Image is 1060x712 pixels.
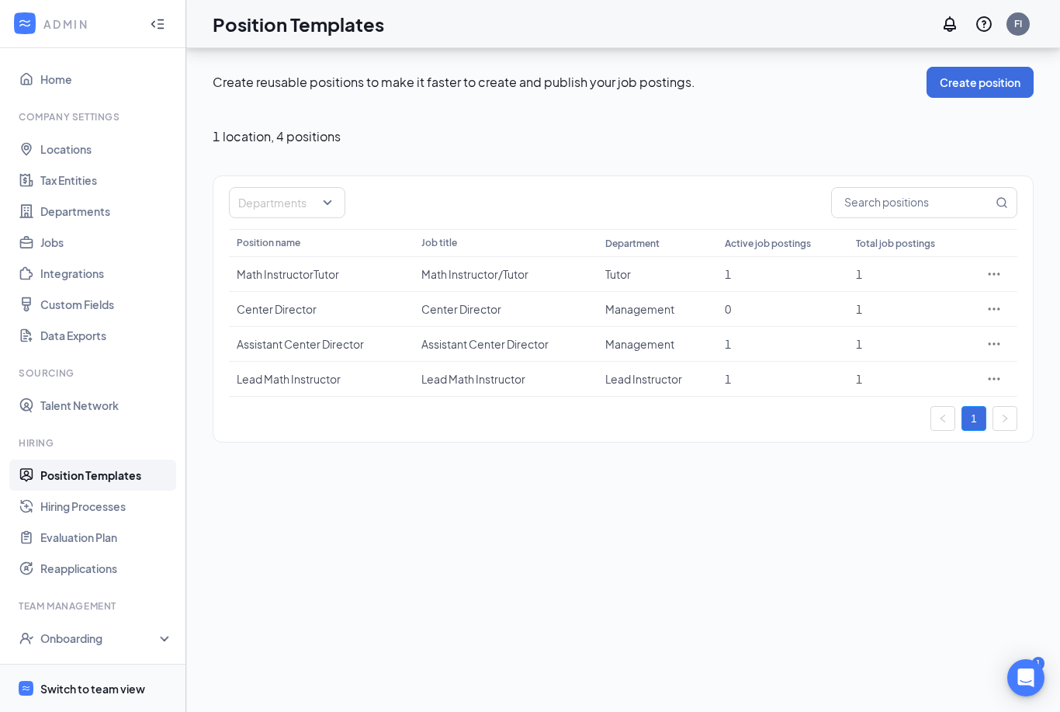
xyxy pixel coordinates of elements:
div: 1 [856,371,963,387]
div: 1 [1032,657,1044,670]
span: Job title [421,237,457,248]
div: Switch to team view [40,681,145,696]
svg: Ellipses [986,371,1002,387]
div: Open Intercom Messenger [1007,659,1044,696]
div: Center Director [421,301,591,317]
span: left [938,414,947,423]
div: Assistant Center Director [421,336,591,352]
svg: Ellipses [986,336,1002,352]
button: right [992,406,1017,431]
th: Total job postings [848,229,971,257]
a: Hiring Processes [40,491,173,522]
div: Lead Math Instructor [421,371,591,387]
td: Management [598,327,717,362]
div: Onboarding [40,630,160,646]
h1: Position Templates [213,11,384,37]
p: Create reusable positions to make it faster to create and publish your job postings. [213,74,927,91]
svg: Notifications [940,15,959,33]
svg: Ellipses [986,301,1002,317]
td: Lead Instructor [598,362,717,397]
div: 1 [725,371,840,387]
div: Assistant Center Director [237,336,406,352]
div: Hiring [19,436,170,450]
a: Locations [40,134,173,165]
button: Create position [927,67,1034,98]
button: left [930,406,955,431]
a: Position Templates [40,460,173,491]
a: Jobs [40,227,173,258]
li: Next Page [992,406,1017,431]
div: 1 [725,266,840,282]
div: Math Instructor/Tutor [421,266,591,282]
div: 1 [856,301,963,317]
input: Search positions [832,188,992,217]
svg: Ellipses [986,266,1002,282]
span: 1 location , 4 positions [213,129,341,144]
span: right [1000,414,1010,423]
th: Active job postings [717,229,848,257]
a: Talent Network [40,390,173,421]
div: 0 [725,301,840,317]
a: Integrations [40,258,173,289]
svg: WorkstreamLogo [21,683,31,693]
div: Center Director [237,301,406,317]
div: Team Management [19,599,170,613]
a: Reapplications [40,553,173,584]
a: Tax Entities [40,165,173,196]
div: Math InstructorTutor [237,266,406,282]
a: Departments [40,196,173,227]
div: 1 [856,336,963,352]
a: Data Exports [40,320,173,351]
svg: QuestionInfo [975,15,993,33]
a: Custom Fields [40,289,173,320]
th: Department [598,229,717,257]
td: Tutor [598,257,717,292]
div: Company Settings [19,110,170,123]
div: FI [1014,17,1022,30]
div: ADMIN [43,16,136,32]
div: Sourcing [19,366,170,380]
svg: WorkstreamLogo [17,16,33,31]
div: Lead Math Instructor [237,371,406,387]
svg: UserCheck [19,630,34,646]
a: Evaluation Plan [40,522,173,553]
li: Previous Page [930,406,955,431]
a: Home [40,64,173,95]
div: 1 [725,336,840,352]
span: Position name [237,237,300,248]
a: 1 [962,407,986,430]
li: 1 [961,406,986,431]
svg: MagnifyingGlass [996,196,1008,209]
td: Management [598,292,717,327]
div: 1 [856,266,963,282]
svg: Collapse [150,16,165,32]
